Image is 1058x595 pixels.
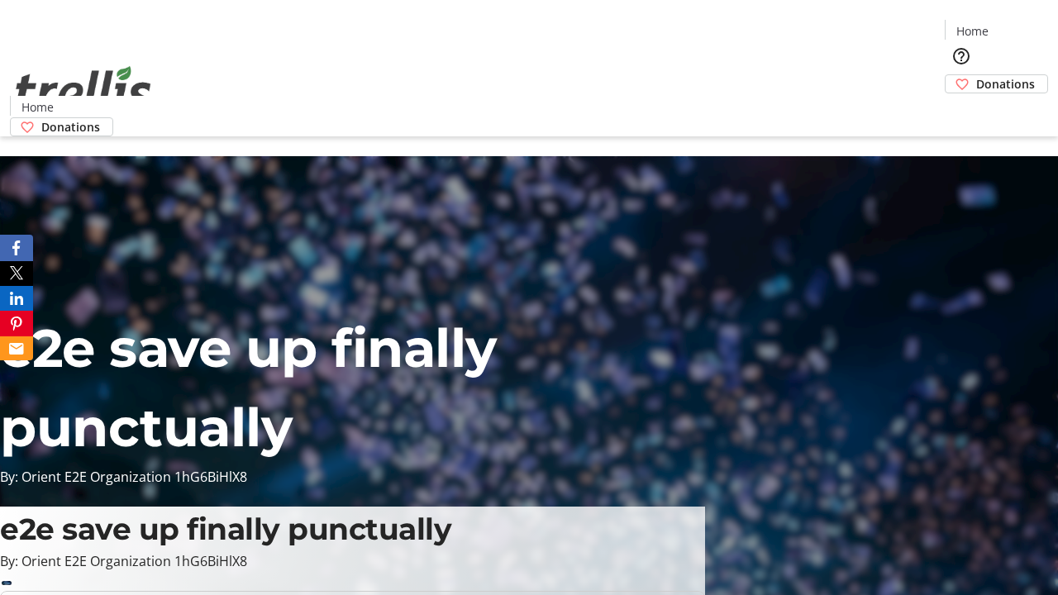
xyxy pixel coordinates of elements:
button: Cart [945,93,978,126]
span: Donations [41,118,100,136]
a: Donations [10,117,113,136]
a: Home [946,22,998,40]
img: Orient E2E Organization 1hG6BiHlX8's Logo [10,48,157,131]
span: Home [956,22,989,40]
a: Home [11,98,64,116]
span: Home [21,98,54,116]
span: Donations [976,75,1035,93]
a: Donations [945,74,1048,93]
button: Help [945,40,978,73]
